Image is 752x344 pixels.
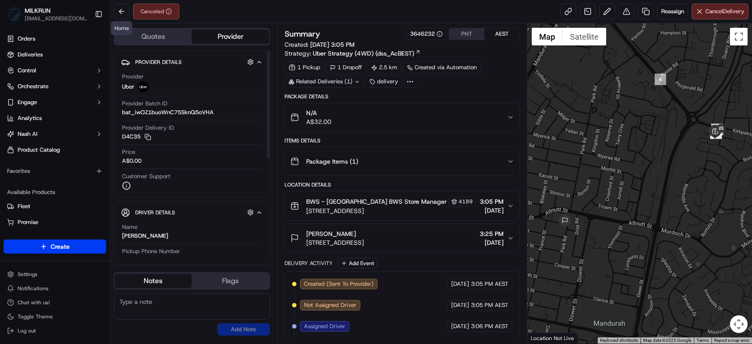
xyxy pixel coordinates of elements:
span: Toggle Theme [18,313,53,320]
span: 3:05 PM [480,197,504,206]
span: A$0.00 [122,157,141,165]
div: 2.5 km [367,61,401,74]
button: Notifications [4,282,106,295]
span: Orchestrate [18,82,48,90]
span: Name [122,223,137,231]
div: Related Deliveries (1) [285,75,364,88]
button: Settings [4,268,106,280]
span: Product Catalog [18,146,60,154]
button: Log out [4,325,106,337]
span: Reassign [661,7,684,15]
span: Pickup Phone Number [122,247,180,255]
span: Control [18,67,36,75]
img: uber-new-logo.jpeg [138,82,148,92]
div: Available Products [4,185,106,199]
button: MILKRUN [25,6,51,15]
button: Keyboard shortcuts [600,337,638,344]
a: Fleet [7,202,103,210]
span: [DATE] [451,280,469,288]
span: Customer Support [122,172,170,180]
span: Map data ©2025 Google [643,338,691,343]
div: Home [111,21,133,35]
span: Analytics [18,114,42,122]
button: Nash AI [4,127,106,141]
img: MILKRUN [7,7,21,21]
span: Assigned Driver [304,322,345,330]
button: Provider [192,30,269,44]
button: Toggle fullscreen view [730,28,748,45]
span: [DATE] [451,322,469,330]
button: Toggle Theme [4,310,106,323]
a: Promise [7,218,103,226]
span: A$32.00 [306,117,331,126]
a: Orders [4,32,106,46]
button: [PERSON_NAME][STREET_ADDRESS]3:25 PM[DATE] [285,224,519,252]
span: [DATE] [480,206,504,215]
span: Settings [18,271,37,278]
div: Delivery Activity [285,260,333,267]
div: Location Details [285,181,520,188]
a: Terms (opens in new tab) [696,338,709,343]
span: Nash AI [18,130,37,138]
span: [DATE] 3:05 PM [310,41,355,49]
span: Uber [122,83,134,91]
span: Provider Batch ID [122,100,167,108]
button: Engage [4,95,106,109]
button: PHT [449,28,484,40]
span: Package Items ( 1 ) [306,157,358,166]
button: Quotes [115,30,192,44]
span: Notifications [18,285,48,292]
div: 11 [711,123,722,135]
button: MILKRUNMILKRUN[EMAIL_ADDRESS][DOMAIN_NAME] [4,4,91,25]
span: Created (Sent To Provider) [304,280,374,288]
span: Chat with us! [18,299,50,306]
button: Flags [192,274,269,288]
div: Items Details [285,137,520,144]
span: Deliveries [18,51,43,59]
button: Create [4,239,106,254]
button: Show street map [532,28,563,45]
span: BWS - [GEOGRAPHIC_DATA] BWS Store Manager [306,197,447,206]
span: N/A [306,108,331,117]
button: AEST [484,28,519,40]
span: [STREET_ADDRESS] [306,238,364,247]
span: [DATE] [451,301,469,309]
span: Fleet [18,202,30,210]
button: Provider Details [121,55,263,69]
button: Show satellite imagery [563,28,606,45]
div: 6 [655,74,666,85]
span: Created: [285,40,355,49]
a: +61 480 020 263 ext. 23848020 [122,256,234,266]
span: Provider Delivery ID [122,124,174,132]
span: bat_iwOZ1buoWnC75SknQ5oVHA [122,108,214,116]
a: Analytics [4,111,106,125]
span: 4189 [459,198,473,205]
button: D4C35 [122,133,151,141]
span: Uber Strategy (4WD) (dss_AcBEST) [313,49,414,58]
span: Driver Details [135,209,175,216]
a: Created via Automation [403,61,481,74]
button: Notes [115,274,192,288]
button: Canceled [133,4,179,19]
div: delivery [366,75,402,88]
button: BWS - [GEOGRAPHIC_DATA] BWS Store Manager4189[STREET_ADDRESS]3:05 PM[DATE] [285,191,519,221]
div: Strategy: [285,49,421,58]
span: 3:05 PM AEST [471,280,508,288]
a: Product Catalog [4,143,106,157]
button: Map camera controls [730,315,748,333]
button: 3646232 [410,30,443,38]
span: [STREET_ADDRESS] [306,206,476,215]
button: CancelDelivery [692,4,748,19]
span: Engage [18,98,37,106]
span: Price [122,148,135,156]
a: Report a map error [714,338,749,343]
a: Uber Strategy (4WD) (dss_AcBEST) [313,49,421,58]
button: Add Event [338,258,377,269]
img: Google [530,332,559,344]
div: Favorites [4,164,106,178]
button: [EMAIL_ADDRESS][DOMAIN_NAME] [25,15,88,22]
button: Promise [4,215,106,229]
